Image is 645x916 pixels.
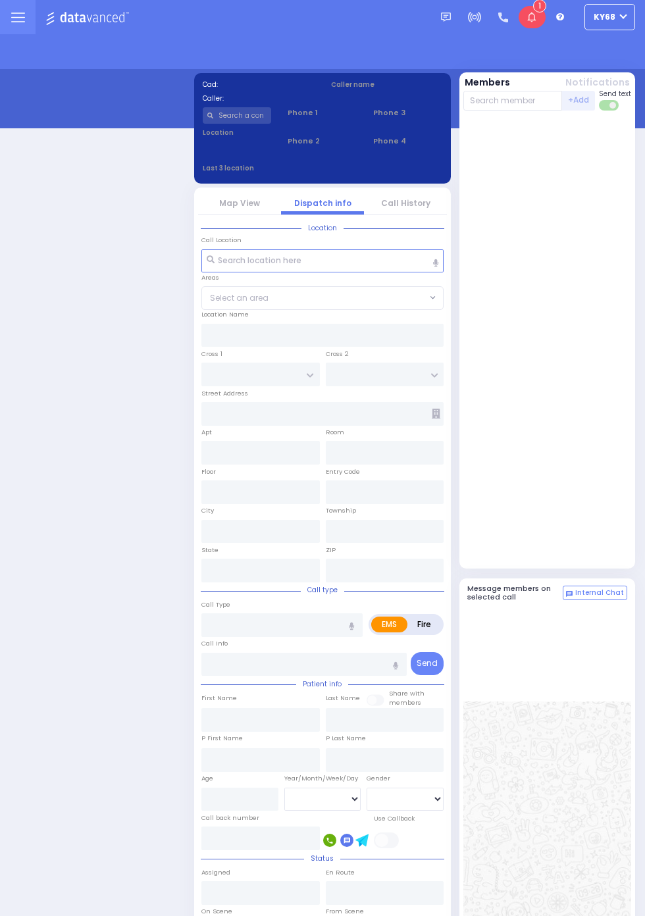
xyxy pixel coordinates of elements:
[201,813,259,823] label: Call back number
[331,80,443,89] label: Caller name
[201,774,213,783] label: Age
[565,76,630,89] button: Notifications
[584,4,635,30] button: ky68
[203,80,315,89] label: Cad:
[465,76,510,89] button: Members
[326,868,355,877] label: En Route
[201,389,248,398] label: Street Address
[432,409,440,419] span: Other building occupants
[407,617,442,632] label: Fire
[201,428,212,437] label: Apt
[201,310,249,319] label: Location Name
[367,774,390,783] label: Gender
[326,349,349,359] label: Cross 2
[326,734,366,743] label: P Last Name
[441,13,451,22] img: message.svg
[381,197,430,209] a: Call History
[373,107,442,118] span: Phone 3
[201,907,232,916] label: On Scene
[599,99,620,112] label: Turn off text
[288,107,357,118] span: Phone 1
[566,591,573,598] img: comment-alt.png
[203,93,315,103] label: Caller:
[284,774,361,783] div: Year/Month/Week/Day
[594,11,615,23] span: ky68
[201,236,242,245] label: Call Location
[201,273,219,282] label: Areas
[304,853,340,863] span: Status
[301,223,344,233] span: Location
[326,694,360,703] label: Last Name
[326,546,336,555] label: ZIP
[201,506,214,515] label: City
[201,546,219,555] label: State
[389,698,421,707] span: members
[201,694,237,703] label: First Name
[203,107,272,124] input: Search a contact
[599,89,631,99] span: Send text
[467,584,563,601] h5: Message members on selected call
[201,249,444,273] input: Search location here
[201,868,230,877] label: Assigned
[201,639,228,648] label: Call Info
[201,734,243,743] label: P First Name
[326,506,356,515] label: Township
[371,617,407,632] label: EMS
[45,9,133,26] img: Logo
[463,91,563,111] input: Search member
[203,128,272,138] label: Location
[326,467,360,476] label: Entry Code
[563,586,627,600] button: Internal Chat
[294,197,351,209] a: Dispatch info
[296,679,348,689] span: Patient info
[210,292,269,304] span: Select an area
[201,600,230,609] label: Call Type
[301,585,344,595] span: Call type
[203,163,323,173] label: Last 3 location
[219,197,260,209] a: Map View
[326,907,364,916] label: From Scene
[373,136,442,147] span: Phone 4
[575,588,624,598] span: Internal Chat
[411,652,444,675] button: Send
[326,428,344,437] label: Room
[389,689,425,698] small: Share with
[201,349,222,359] label: Cross 1
[374,814,415,823] label: Use Callback
[201,467,216,476] label: Floor
[288,136,357,147] span: Phone 2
